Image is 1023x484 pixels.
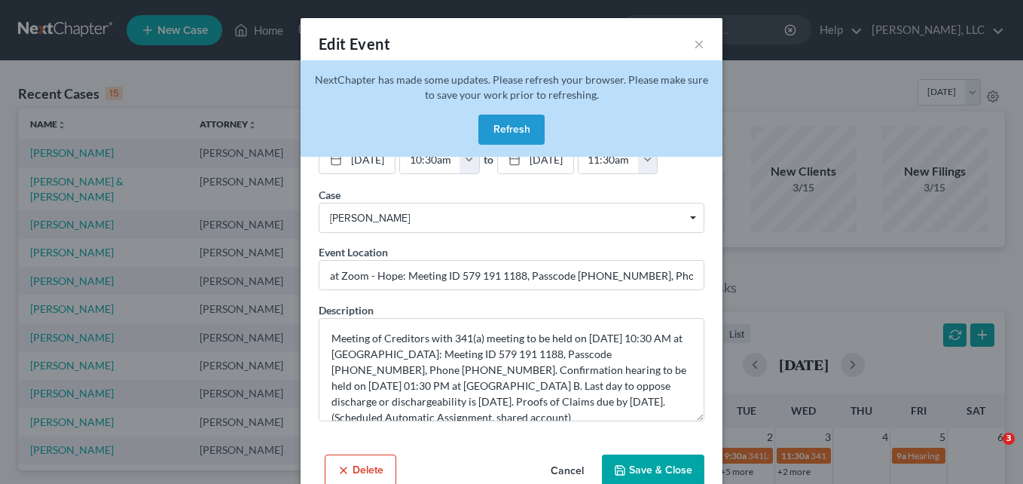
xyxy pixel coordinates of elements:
[694,35,704,53] button: ×
[330,210,693,226] span: [PERSON_NAME]
[972,433,1008,469] iframe: Intercom live chat
[319,203,704,233] span: Select box activate
[315,73,708,101] span: NextChapter has made some updates. Please refresh your browser. Please make sure to save your wor...
[478,115,545,145] button: Refresh
[319,35,390,53] span: Edit Event
[319,261,704,289] input: Enter location...
[319,302,374,318] label: Description
[319,187,340,203] label: Case
[1003,433,1015,445] span: 3
[319,244,388,260] label: Event Location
